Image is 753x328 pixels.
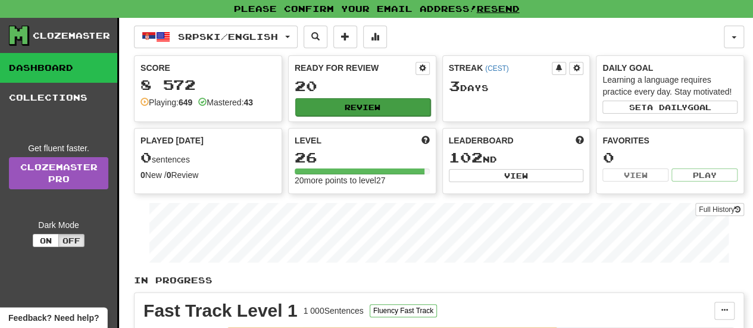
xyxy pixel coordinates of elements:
div: 20 [295,79,430,93]
button: Seta dailygoal [602,101,738,114]
button: Off [58,234,85,247]
button: Add sentence to collection [333,26,357,48]
span: 0 [140,149,152,165]
div: Favorites [602,135,738,146]
span: Played [DATE] [140,135,204,146]
span: Open feedback widget [8,312,99,324]
div: 1 000 Sentences [304,305,364,317]
button: Review [295,98,430,116]
button: View [449,169,584,182]
span: 3 [449,77,460,94]
button: Full History [695,203,744,216]
p: In Progress [134,274,744,286]
button: On [33,234,59,247]
strong: 43 [243,98,253,107]
button: Fluency Fast Track [370,304,437,317]
div: Ready for Review [295,62,415,74]
span: Score more points to level up [421,135,430,146]
div: New / Review [140,169,276,181]
div: Clozemaster [33,30,110,42]
strong: 649 [179,98,192,107]
div: 0 [602,150,738,165]
a: Resend [477,4,520,14]
div: Fast Track Level 1 [143,302,298,320]
strong: 0 [140,170,145,180]
button: View [602,168,668,182]
button: Srpski/English [134,26,298,48]
div: Playing: [140,96,192,108]
div: Streak [449,62,552,74]
span: Leaderboard [449,135,514,146]
div: 20 more points to level 27 [295,174,430,186]
span: Level [295,135,321,146]
div: Dark Mode [9,219,108,231]
div: Day s [449,79,584,94]
span: a daily [647,103,688,111]
div: Learning a language requires practice every day. Stay motivated! [602,74,738,98]
button: More stats [363,26,387,48]
div: Get fluent faster. [9,142,108,154]
a: (CEST) [485,64,509,73]
div: Mastered: [198,96,253,108]
button: Search sentences [304,26,327,48]
div: 8 572 [140,77,276,92]
div: nd [449,150,584,165]
strong: 0 [167,170,171,180]
button: Play [671,168,738,182]
span: 102 [449,149,483,165]
span: Srpski / English [178,32,278,42]
div: 26 [295,150,430,165]
div: Score [140,62,276,74]
div: Daily Goal [602,62,738,74]
span: This week in points, UTC [575,135,583,146]
a: ClozemasterPro [9,157,108,189]
div: sentences [140,150,276,165]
